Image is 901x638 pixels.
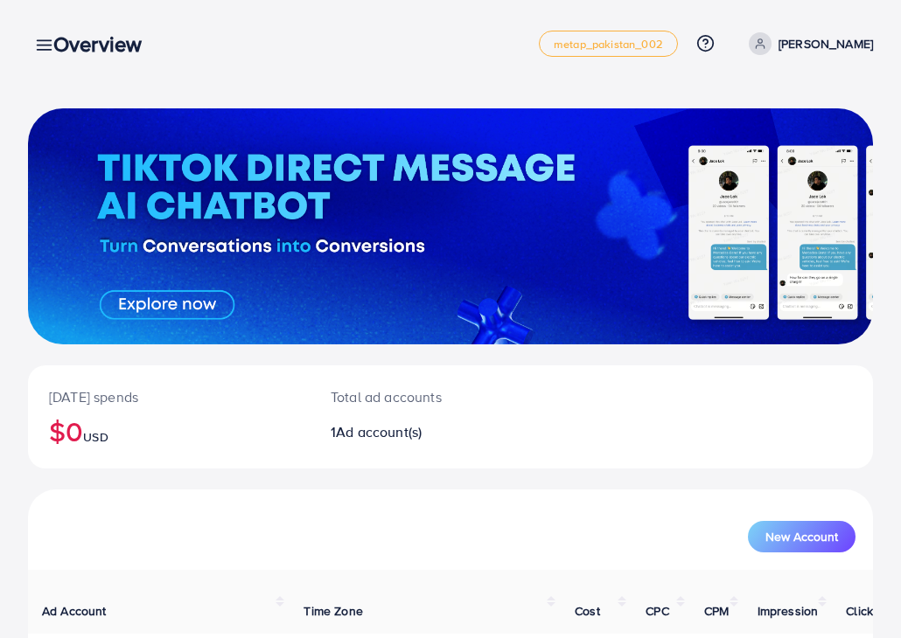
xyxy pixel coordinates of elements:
[336,422,422,441] span: Ad account(s)
[83,428,108,446] span: USD
[49,414,289,447] h2: $0
[646,602,668,620] span: CPC
[304,602,362,620] span: Time Zone
[575,602,600,620] span: Cost
[846,602,879,620] span: Clicks
[331,386,500,407] p: Total ad accounts
[765,531,838,543] span: New Account
[49,386,289,407] p: [DATE] spends
[331,424,500,440] h2: 1
[704,602,729,620] span: CPM
[53,31,156,57] h3: Overview
[758,602,819,620] span: Impression
[748,521,856,552] button: New Account
[554,38,663,50] span: metap_pakistan_002
[539,31,678,57] a: metap_pakistan_002
[742,32,873,55] a: [PERSON_NAME]
[42,602,107,620] span: Ad Account
[779,33,873,54] p: [PERSON_NAME]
